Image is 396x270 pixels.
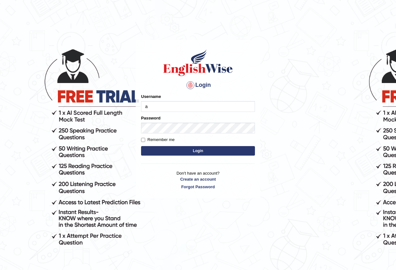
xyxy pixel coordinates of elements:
[141,93,161,100] label: Username
[141,146,255,156] button: Login
[141,80,255,90] h4: Login
[141,138,145,142] input: Remember me
[141,170,255,190] p: Don't have an account?
[141,176,255,182] a: Create an account
[162,48,234,77] img: Logo of English Wise sign in for intelligent practice with AI
[141,115,160,121] label: Password
[141,137,175,143] label: Remember me
[141,184,255,190] a: Forgot Password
